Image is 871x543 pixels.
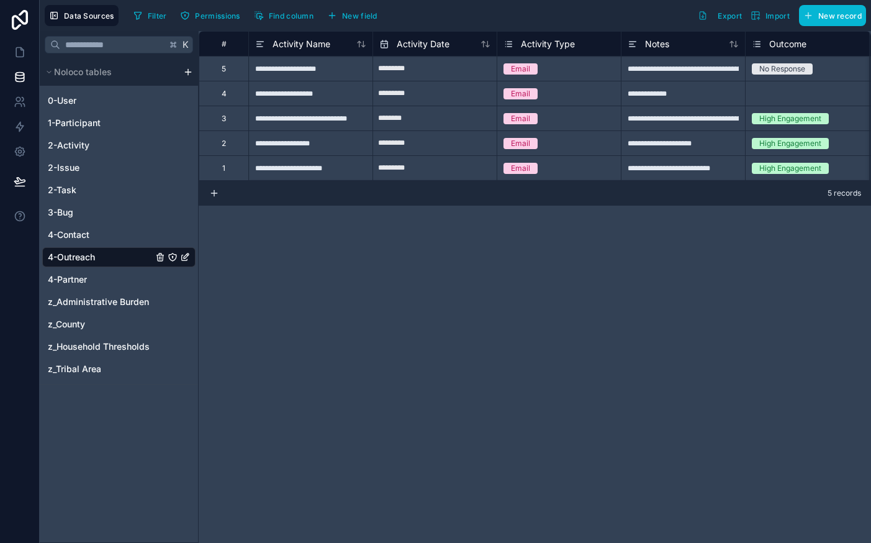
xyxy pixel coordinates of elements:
[397,38,449,50] span: Activity Date
[693,5,746,26] button: Export
[222,64,226,74] div: 5
[759,163,821,174] div: High Engagement
[269,11,314,21] span: Find column
[759,138,821,149] div: High Engagement
[45,5,119,26] button: Data Sources
[511,113,530,124] div: Email
[765,11,790,21] span: Import
[645,38,669,50] span: Notes
[250,6,318,25] button: Find column
[209,39,239,48] div: #
[222,114,226,124] div: 3
[176,6,244,25] button: Permissions
[64,11,114,21] span: Data Sources
[769,38,806,50] span: Outcome
[511,163,530,174] div: Email
[759,113,821,124] div: High Engagement
[828,188,861,198] span: 5 records
[195,11,240,21] span: Permissions
[511,138,530,149] div: Email
[181,40,190,49] span: K
[273,38,330,50] span: Activity Name
[342,11,377,21] span: New field
[511,88,530,99] div: Email
[222,163,225,173] div: 1
[759,63,805,75] div: No Response
[129,6,171,25] button: Filter
[746,5,794,26] button: Import
[521,38,575,50] span: Activity Type
[511,63,530,75] div: Email
[818,11,862,21] span: New record
[222,139,226,148] div: 2
[222,89,227,99] div: 4
[794,5,866,26] a: New record
[718,11,742,21] span: Export
[176,6,249,25] a: Permissions
[799,5,866,26] button: New record
[148,11,167,21] span: Filter
[323,6,382,25] button: New field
